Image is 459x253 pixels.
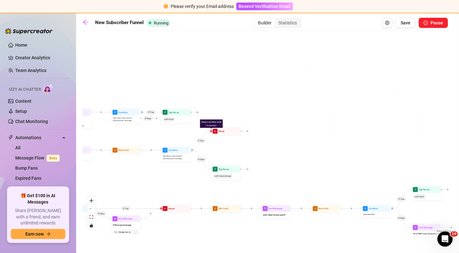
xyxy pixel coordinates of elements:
[313,206,318,211] span: clock-circle
[311,204,341,213] div: clock-circleWait for5h
[275,18,301,27] div: Statistics
[239,4,291,9] span: Resend Verification Email
[168,148,178,152] span: Condition
[163,206,167,211] span: merge
[246,168,249,170] span: plus
[363,206,368,211] span: filter
[200,120,223,128] div: Drag to another node to connect
[47,155,60,162] span: Beta
[263,206,267,211] span: mail
[211,204,241,213] div: clock-circleWait for6h
[43,84,53,93] img: AI Chatter
[155,117,158,120] span: plus
[113,117,139,122] span: Wait 1 hours, then check if purchased last message
[450,226,453,229] span: plus
[113,110,117,115] span: filter
[213,167,218,172] span: tag
[154,21,168,25] span: Running
[419,188,431,191] span: Tag Fan as...
[118,148,129,152] span: Wait for 3m
[161,204,191,213] div: mergeMerge
[87,197,95,205] button: zoom in
[15,99,31,104] a: Content
[385,21,390,25] span: setting
[100,111,102,114] span: plus
[255,18,275,27] div: Builder
[87,205,95,213] button: zoom out
[111,146,141,154] div: clock-circleWait for3m
[200,207,202,210] span: plus
[113,148,117,152] span: clock-circle
[263,213,285,217] span: well, what do you want?
[401,20,410,25] span: Save
[450,231,458,237] span: 10
[236,3,293,10] button: Resend Verification Email
[25,231,44,237] span: Earn now
[163,117,175,122] span: path1buyer
[15,109,27,114] a: Setup
[82,19,92,27] a: arrow-left
[163,110,167,115] span: tag
[430,20,443,25] span: Pause
[9,87,41,93] span: Izzy AI Chatter
[100,149,102,151] span: plus
[261,204,292,219] div: mailSend Messagewell, what do you want?
[419,226,433,229] span: Send Message
[369,207,378,211] span: Condition
[111,108,141,124] div: filterConditionWait1hours, then check if purchased last messageIf False
[211,127,241,136] div: Drag to another node to connectmergeMerge
[300,207,303,210] span: plus
[82,19,89,25] span: arrow-left
[87,221,95,230] button: toggle interactivity
[213,206,218,211] span: clock-circle
[163,155,189,160] span: Wait 6 hours, then check if purchased last message
[413,232,439,236] span: First PPV time limited deal
[191,131,210,150] g: Edge from d01f7b05-b400-45dd-a78c-721615f40d7f to 9b2d322b-e5d5-45c4-b20e-ab5db795fc07
[161,146,191,162] div: filterConditionWait6hours, then check if purchased last message
[351,207,353,210] span: plus
[15,53,66,63] a: Creator Analytics
[164,4,168,9] span: exclamation-circle
[141,209,160,219] g: Edge from a6dfedf9-ba65-4b72-8f37-e1bfbae51f59 to a4f418d2-7159-4913-93f4-f9cbd04844c8
[15,42,27,48] a: Home
[111,215,141,240] div: mailSend MessageFollow up messageNote:Nudge fans to message you
[382,18,392,28] button: Open Exit Rules
[113,216,117,221] span: mail
[413,225,418,230] span: mail
[191,149,193,151] span: retweet
[318,207,329,211] span: Wait for 5h
[161,108,191,124] div: tagTag Fan as...path1buyer
[15,133,60,143] span: Automations
[419,18,448,28] button: Pause
[213,174,233,178] span: path1buyernoteager
[211,165,241,181] div: tagTag Fan as...path1buyernoteager
[15,155,62,160] a: Message FlowBeta
[168,207,175,211] span: Merge
[219,167,231,171] span: Tag Fan as...
[191,150,211,169] g: Edge from d01f7b05-b400-45dd-a78c-721615f40d7f to 583c5210-4976-4ff2-8241-07c1085c599c
[437,231,453,247] iframe: Intercom live chat
[391,208,393,209] span: retweet
[396,18,416,28] button: Save Flow
[447,189,449,191] span: plus
[66,124,84,127] span: Avoid double sending
[8,135,13,140] span: thunderbolt
[213,129,218,133] span: merge
[250,207,252,210] span: plus
[61,146,91,161] div: mail
[269,207,283,211] span: Send Message
[413,194,426,199] span: path1buyer
[150,212,152,215] span: plus
[114,231,138,237] div: Nudge fans to message you
[392,209,411,228] g: Edge from 479d6397-4cd0-481c-a4b7-271ed6009daa to fc3fceec-0d9f-4ae0-a7d2-39630be377f6
[5,28,53,34] img: logo-BBDzfeDw.svg
[141,112,143,113] span: retweet
[87,213,95,221] button: fit view
[171,3,234,10] div: Please verify your Email address
[436,229,452,233] a: React Flow attribution
[61,108,91,129] div: mailsafety-certificateAvoid double sending
[196,111,199,114] span: plus
[163,148,167,152] span: filter
[246,130,249,133] span: plus
[423,21,428,25] span: pause-circle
